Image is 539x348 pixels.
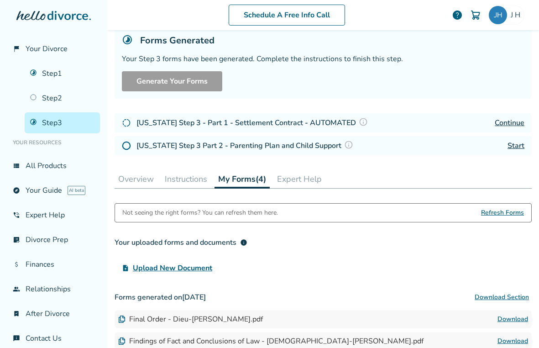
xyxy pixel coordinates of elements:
[481,204,524,222] span: Refresh Forms
[118,314,263,324] div: Final Order - Dieu-[PERSON_NAME].pdf
[7,38,100,59] a: flag_2Your Divorce
[472,288,532,306] button: Download Section
[215,170,270,189] button: My Forms(4)
[452,10,463,21] a: help
[7,254,100,275] a: attach_moneyFinances
[273,170,325,188] button: Expert Help
[136,140,356,152] h4: [US_STATE] Step 3 Part 2 - Parenting Plan and Child Support
[7,229,100,250] a: list_alt_checkDivorce Prep
[495,118,524,128] a: Continue
[118,336,424,346] div: Findings of Fact and Conclusions of Law - [DEMOGRAPHIC_DATA]-[PERSON_NAME].pdf
[25,112,100,133] a: Step3
[493,304,539,348] iframe: Chat Widget
[13,162,20,169] span: view_list
[26,44,68,54] span: Your Divorce
[344,140,353,149] img: Question Mark
[470,10,481,21] img: Cart
[115,170,157,188] button: Overview
[13,335,20,342] span: chat_info
[118,316,126,323] img: Document
[118,337,126,345] img: Document
[25,63,100,84] a: Step1
[13,236,20,243] span: list_alt_check
[161,170,211,188] button: Instructions
[122,264,129,272] span: upload_file
[7,279,100,300] a: groupRelationships
[122,71,222,91] button: Generate Your Forms
[511,10,524,20] span: J H
[7,155,100,176] a: view_listAll Products
[13,310,20,317] span: bookmark_check
[25,88,100,109] a: Step2
[140,34,215,47] h5: Forms Generated
[122,118,131,127] img: In Progress
[13,211,20,219] span: phone_in_talk
[359,117,368,127] img: Question Mark
[7,180,100,201] a: exploreYour GuideAI beta
[122,54,524,64] div: Your Step 3 forms have been generated. Complete the instructions to finish this step.
[122,141,131,150] img: Not Started
[115,288,532,306] h3: Forms generated on [DATE]
[7,303,100,324] a: bookmark_checkAfter Divorce
[240,239,247,246] span: info
[7,133,100,152] li: Your Resources
[13,187,20,194] span: explore
[7,205,100,226] a: phone_in_talkExpert Help
[136,117,371,129] h4: [US_STATE] Step 3 - Part 1 - Settlement Contract - AUTOMATED
[68,186,85,195] span: AI beta
[508,141,524,151] a: Start
[489,6,507,24] img: jillofuw@yahoo.com
[133,263,212,274] span: Upload New Document
[13,285,20,293] span: group
[122,204,278,222] div: Not seeing the right forms? You can refresh them here.
[13,45,20,53] span: flag_2
[115,237,247,248] div: Your uploaded forms and documents
[229,5,345,26] a: Schedule A Free Info Call
[13,261,20,268] span: attach_money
